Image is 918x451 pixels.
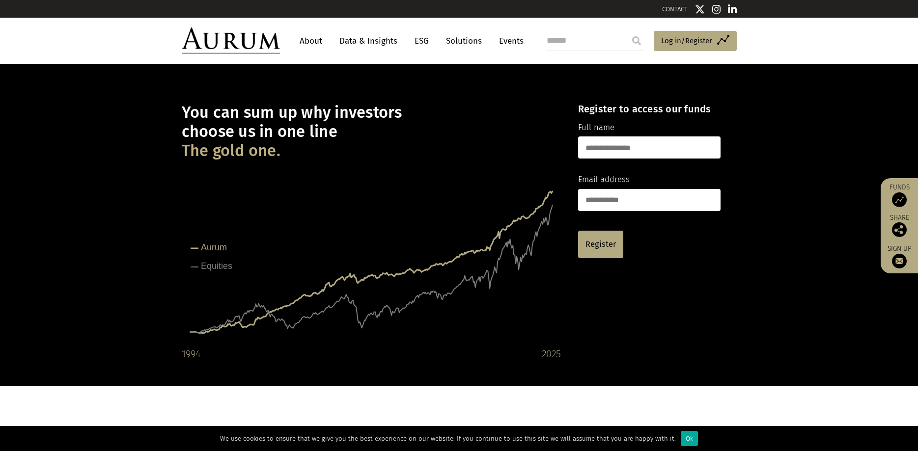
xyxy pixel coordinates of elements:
[892,222,907,237] img: Share this post
[410,32,434,50] a: ESG
[578,173,630,186] label: Email address
[886,244,913,268] a: Sign up
[695,4,705,14] img: Twitter icon
[681,431,698,446] div: Ok
[441,32,487,50] a: Solutions
[201,261,232,271] tspan: Equities
[886,183,913,207] a: Funds
[295,32,327,50] a: About
[201,242,227,252] tspan: Aurum
[712,4,721,14] img: Instagram icon
[494,32,524,50] a: Events
[578,231,623,258] a: Register
[542,346,561,362] div: 2025
[182,103,561,160] h1: You can sum up why investors choose us in one line
[578,103,721,115] h4: Register to access our funds
[886,214,913,237] div: Share
[654,31,737,52] a: Log in/Register
[728,4,737,14] img: Linkedin icon
[182,141,280,160] span: The gold one.
[892,192,907,207] img: Access Funds
[334,32,402,50] a: Data & Insights
[182,346,200,362] div: 1994
[578,121,614,134] label: Full name
[892,254,907,268] img: Sign up to our newsletter
[662,5,688,13] a: CONTACT
[661,35,712,47] span: Log in/Register
[627,31,646,51] input: Submit
[182,27,280,54] img: Aurum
